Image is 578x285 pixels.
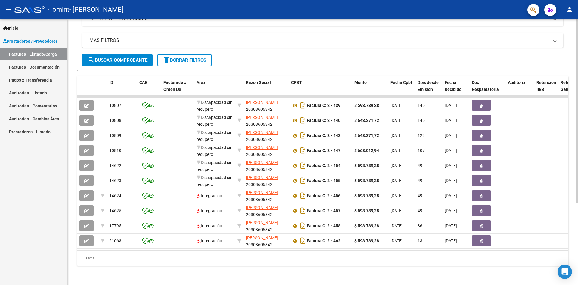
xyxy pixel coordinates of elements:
[299,191,307,200] i: Descargar documento
[163,57,206,63] span: Borrar Filtros
[307,224,340,228] strong: Factura C: 2 - 458
[289,76,352,103] datatable-header-cell: CPBT
[442,76,469,103] datatable-header-cell: Fecha Recibido
[197,208,222,213] span: Integración
[197,175,232,187] span: Discapacidad sin recupero
[246,115,278,120] span: [PERSON_NAME]
[418,118,425,123] span: 145
[246,235,278,240] span: [PERSON_NAME]
[246,219,286,232] div: 20308606342
[197,100,232,112] span: Discapacidad sin recupero
[197,160,232,172] span: Discapacidad sin recupero
[469,76,505,103] datatable-header-cell: Doc Respaldatoria
[299,176,307,185] i: Descargar documento
[354,223,379,228] strong: $ 593.789,28
[418,148,425,153] span: 107
[354,80,367,85] span: Monto
[107,76,137,103] datatable-header-cell: ID
[246,130,278,135] span: [PERSON_NAME]
[445,163,457,168] span: [DATE]
[5,6,12,13] mat-icon: menu
[197,80,206,85] span: Area
[418,103,425,108] span: 145
[445,178,457,183] span: [DATE]
[197,115,232,127] span: Discapacidad sin recupero
[299,206,307,215] i: Descargar documento
[390,103,403,108] span: [DATE]
[139,80,147,85] span: CAE
[246,174,286,187] div: 20308606342
[354,238,379,243] strong: $ 593.789,28
[109,148,121,153] span: 10810
[390,118,403,123] span: [DATE]
[109,118,121,123] span: 10808
[69,3,123,16] span: - [PERSON_NAME]
[307,133,340,138] strong: Factura C: 2 - 442
[246,204,286,217] div: 20308606342
[48,3,69,16] span: - omint
[3,38,58,45] span: Prestadores / Proveedores
[77,251,568,266] div: 10 total
[445,80,461,92] span: Fecha Recibido
[354,193,379,198] strong: $ 593.789,28
[418,133,425,138] span: 129
[418,208,422,213] span: 49
[89,37,549,44] mat-panel-title: MAS FILTROS
[137,76,161,103] datatable-header-cell: CAE
[82,54,153,66] button: Buscar Comprobante
[390,80,412,85] span: Fecha Cpbt
[82,33,563,48] mat-expansion-panel-header: MAS FILTROS
[246,80,271,85] span: Razón Social
[445,118,457,123] span: [DATE]
[566,6,573,13] mat-icon: person
[246,160,278,165] span: [PERSON_NAME]
[299,161,307,170] i: Descargar documento
[197,238,222,243] span: Integración
[388,76,415,103] datatable-header-cell: Fecha Cpbt
[390,223,403,228] span: [DATE]
[445,193,457,198] span: [DATE]
[415,76,442,103] datatable-header-cell: Días desde Emisión
[390,163,403,168] span: [DATE]
[246,129,286,142] div: 20308606342
[354,118,379,123] strong: $ 643.271,72
[109,103,121,108] span: 10807
[246,189,286,202] div: 20308606342
[354,178,379,183] strong: $ 593.789,28
[390,133,403,138] span: [DATE]
[536,80,556,92] span: Retencion IIBB
[472,80,499,92] span: Doc Respaldatoria
[197,145,232,157] span: Discapacidad sin recupero
[307,103,340,108] strong: Factura C: 2 - 439
[505,76,534,103] datatable-header-cell: Auditoria
[197,193,222,198] span: Integración
[390,208,403,213] span: [DATE]
[307,239,340,243] strong: Factura C: 2 - 462
[354,103,379,108] strong: $ 593.789,28
[307,209,340,213] strong: Factura C: 2 - 457
[163,56,170,64] mat-icon: delete
[354,208,379,213] strong: $ 593.789,28
[352,76,388,103] datatable-header-cell: Monto
[445,223,457,228] span: [DATE]
[445,148,457,153] span: [DATE]
[88,56,95,64] mat-icon: search
[246,145,278,150] span: [PERSON_NAME]
[246,100,278,105] span: [PERSON_NAME]
[445,208,457,213] span: [DATE]
[390,238,403,243] span: [DATE]
[307,118,340,123] strong: Factura C: 2 - 440
[246,175,278,180] span: [PERSON_NAME]
[157,54,212,66] button: Borrar Filtros
[109,178,121,183] span: 14623
[244,76,289,103] datatable-header-cell: Razón Social
[508,80,526,85] span: Auditoria
[246,99,286,112] div: 20308606342
[299,146,307,155] i: Descargar documento
[299,101,307,110] i: Descargar documento
[163,80,186,92] span: Facturado x Orden De
[390,148,403,153] span: [DATE]
[3,25,18,32] span: Inicio
[109,223,121,228] span: 17795
[418,178,422,183] span: 49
